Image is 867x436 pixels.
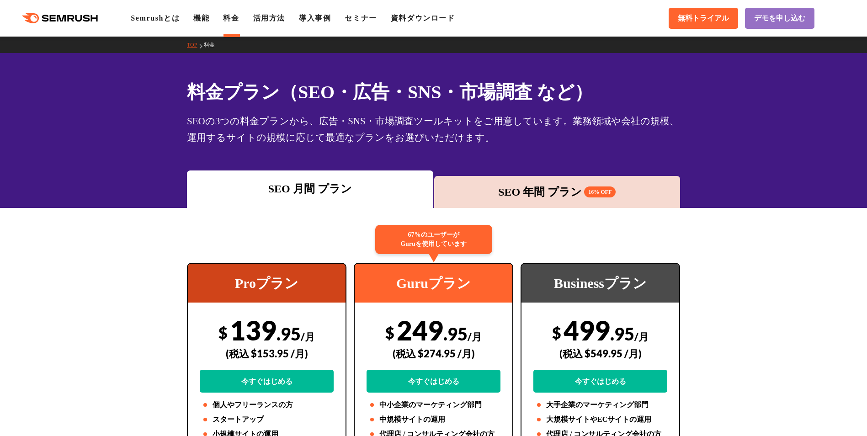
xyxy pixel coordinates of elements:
[375,225,492,254] div: 67%のユーザーが Guruを使用しています
[533,414,667,425] li: 大規模サイトやECサイトの運用
[367,314,500,393] div: 249
[218,323,228,342] span: $
[533,370,667,393] a: 今すぐはじめる
[200,370,334,393] a: 今すぐはじめる
[367,337,500,370] div: (税込 $274.95 /月)
[200,399,334,410] li: 個人やフリーランスの方
[187,113,680,146] div: SEOの3つの料金プランから、広告・SNS・市場調査ツールキットをご用意しています。業務領域や会社の規模、運用するサイトの規模に応じて最適なプランをお選びいただけます。
[187,42,204,48] a: TOP
[745,8,814,29] a: デモを申し込む
[610,323,634,344] span: .95
[204,42,222,48] a: 料金
[521,264,679,303] div: Businessプラン
[253,14,285,22] a: 活用方法
[223,14,239,22] a: 料金
[669,8,738,29] a: 無料トライアル
[200,314,334,393] div: 139
[187,79,680,106] h1: 料金プラン（SEO・広告・SNS・市場調査 など）
[299,14,331,22] a: 導入事例
[754,14,805,23] span: デモを申し込む
[634,330,649,343] span: /月
[533,314,667,393] div: 499
[443,323,468,344] span: .95
[200,414,334,425] li: スタートアップ
[355,264,512,303] div: Guruプラン
[191,181,429,197] div: SEO 月間 プラン
[367,370,500,393] a: 今すぐはじめる
[188,264,346,303] div: Proプラン
[678,14,729,23] span: 無料トライアル
[533,337,667,370] div: (税込 $549.95 /月)
[345,14,377,22] a: セミナー
[584,186,616,197] span: 16% OFF
[468,330,482,343] span: /月
[193,14,209,22] a: 機能
[131,14,180,22] a: Semrushとは
[439,184,676,200] div: SEO 年間 プラン
[391,14,455,22] a: 資料ダウンロード
[277,323,301,344] span: .95
[301,330,315,343] span: /月
[200,337,334,370] div: (税込 $153.95 /月)
[367,414,500,425] li: 中規模サイトの運用
[533,399,667,410] li: 大手企業のマーケティング部門
[367,399,500,410] li: 中小企業のマーケティング部門
[552,323,561,342] span: $
[385,323,394,342] span: $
